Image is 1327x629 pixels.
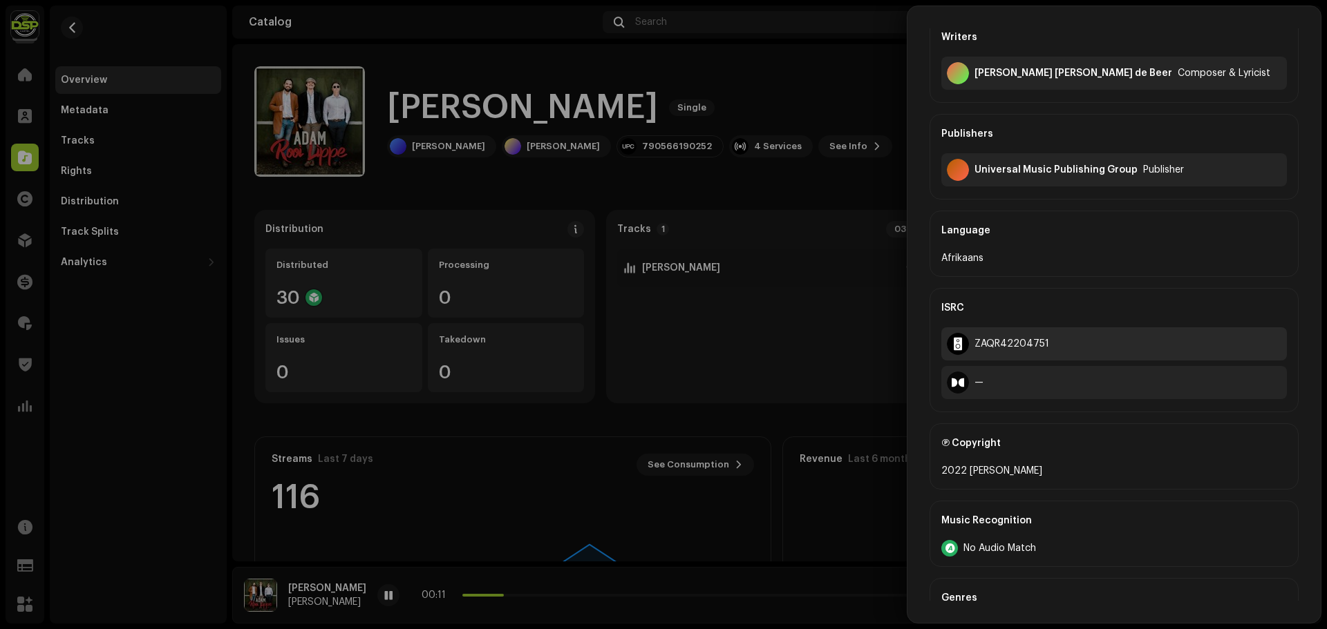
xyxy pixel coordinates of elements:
div: Composer & Lyricist [1178,68,1270,79]
div: Ⓟ Copyright [941,424,1287,463]
div: Universal Music Publishing Group [975,164,1138,175]
div: Music Recognition [941,501,1287,540]
div: Genres [941,579,1287,617]
div: ZAQR42204751 [975,338,1049,349]
div: Abraham Christoffel Johannes de Beer [975,68,1172,79]
div: Language [941,211,1287,250]
div: Writers [941,18,1287,57]
div: ISRC [941,289,1287,327]
span: No Audio Match [963,543,1036,554]
div: Afrikaans [941,250,1287,267]
div: Publishers [941,115,1287,153]
div: Publisher [1143,164,1184,175]
div: 2022 [PERSON_NAME] [941,463,1287,479]
div: — [975,377,984,388]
